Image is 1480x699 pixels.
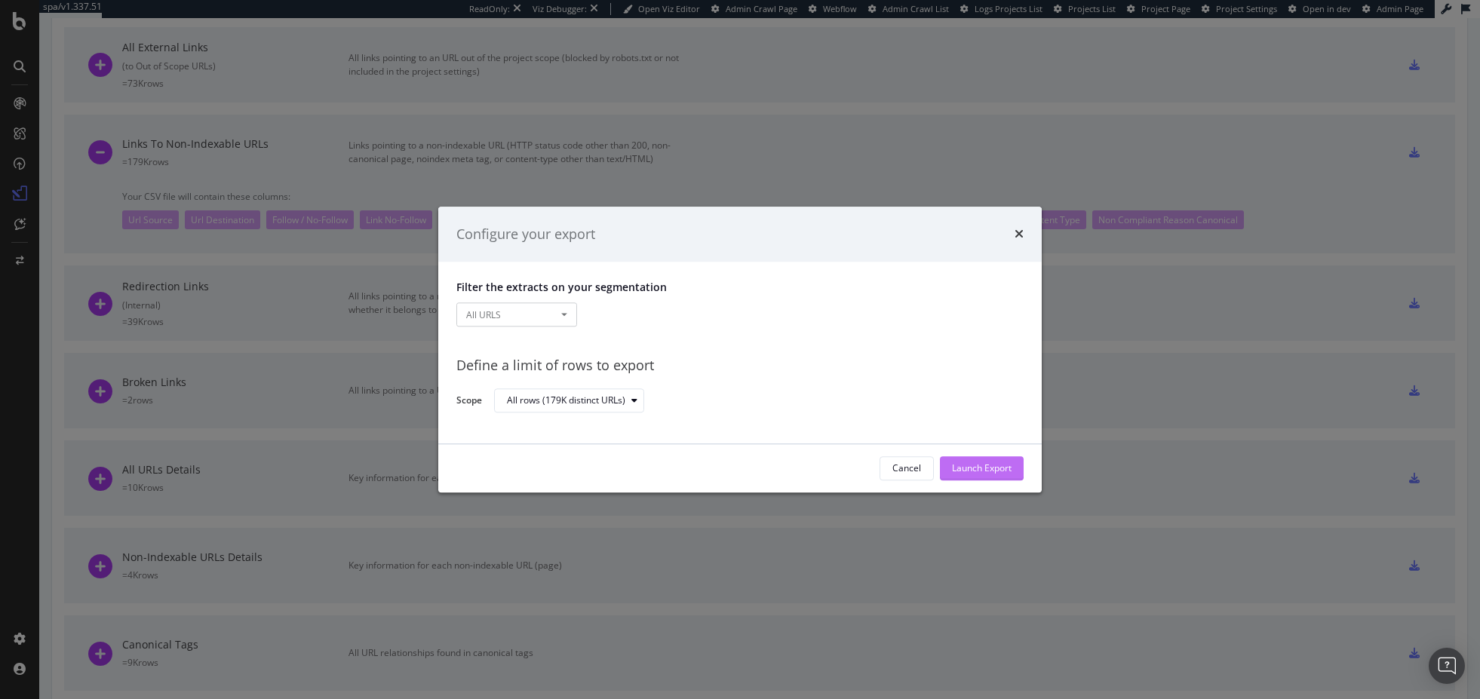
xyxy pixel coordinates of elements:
div: modal [438,207,1042,492]
div: times [1015,225,1024,244]
div: Configure your export [456,225,595,244]
div: Launch Export [952,462,1012,475]
p: Filter the extracts on your segmentation [456,281,1024,296]
div: All rows (179K distinct URLs) [507,397,625,406]
button: Launch Export [940,456,1024,480]
div: Define a limit of rows to export [456,357,1024,376]
button: All rows (179K distinct URLs) [494,389,644,413]
div: Open Intercom Messenger [1429,648,1465,684]
div: Cancel [892,462,921,475]
button: All URLS [456,303,577,327]
button: Cancel [880,456,934,480]
label: Scope [456,394,482,410]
